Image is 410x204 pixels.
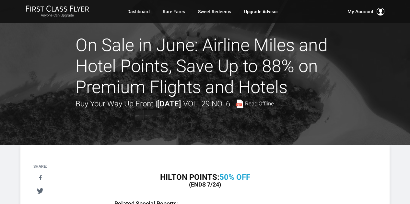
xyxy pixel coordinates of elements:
[163,6,185,17] a: Rare Fares
[347,8,373,16] span: My Account
[127,6,150,17] a: Dashboard
[244,6,278,17] a: Upgrade Advisor
[33,165,47,169] h4: Share:
[189,181,221,188] b: (ends 7/24)
[357,185,404,201] iframe: Opens a widget where you can find more information
[34,185,47,197] a: Tweet
[76,35,335,98] h1: On Sale in June: Airline Miles and Hotel Points, Save Up to 88% on Premium Flights and Hotels
[198,6,231,17] a: Sweet Redeems
[183,99,230,108] span: Vol. 29 No. 6
[26,5,89,18] a: First Class FlyerAnyone Can Upgrade
[26,13,89,18] small: Anyone Can Upgrade
[26,5,89,12] img: First Class Flyer
[347,8,384,16] button: My Account
[235,100,274,108] a: Read Offline
[157,99,181,108] strong: [DATE]
[76,98,274,110] div: Buy Your Way Up Front |
[219,173,250,182] a: 50% Off
[245,101,274,106] span: Read Offline
[160,173,250,182] strong: Hilton Points:
[34,172,47,184] a: Share
[235,100,243,108] img: pdf-file.svg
